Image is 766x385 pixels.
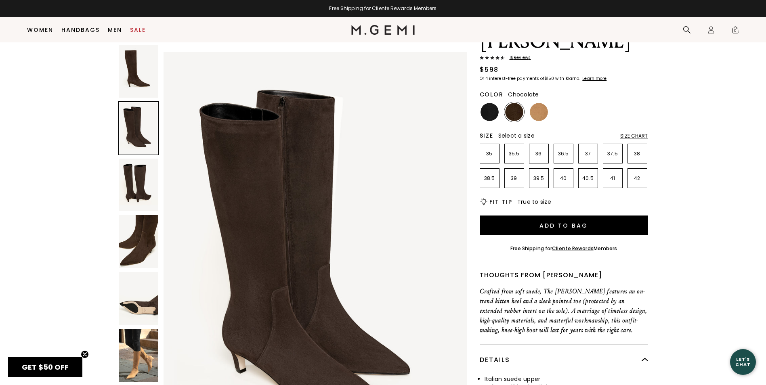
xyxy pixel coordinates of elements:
[480,132,493,139] h2: Size
[620,133,648,139] div: Size Chart
[555,75,581,82] klarna-placement-style-body: with Klarna
[505,55,531,60] span: 18 Review s
[480,216,648,235] button: Add to Bag
[480,55,648,62] a: 18Reviews
[480,75,544,82] klarna-placement-style-body: Or 4 interest-free payments of
[119,215,158,268] img: The Tina
[581,76,607,81] a: Learn more
[554,175,573,182] p: 40
[61,27,100,33] a: Handbags
[480,65,499,75] div: $598
[119,45,158,98] img: The Tina
[529,151,548,157] p: 36
[731,27,739,36] span: 0
[505,151,524,157] p: 35.5
[544,75,554,82] klarna-placement-style-amount: $150
[517,198,551,206] span: True to size
[119,272,158,325] img: The Tina
[552,245,594,252] a: Cliente Rewards
[351,25,415,35] img: M.Gemi
[480,151,499,157] p: 35
[529,175,548,182] p: 39.5
[119,329,158,382] img: The Tina
[554,151,573,157] p: 36.5
[130,27,146,33] a: Sale
[628,151,647,157] p: 38
[480,287,648,335] p: Crafted from soft suede, The [PERSON_NAME] features an on-trend kitten heel and a sleek pointed t...
[505,175,524,182] p: 39
[582,75,607,82] klarna-placement-style-cta: Learn more
[508,90,539,98] span: Chocolate
[489,199,512,205] h2: Fit Tip
[481,103,499,121] img: Black
[480,175,499,182] p: 38.5
[8,357,82,377] div: GET $50 OFFClose teaser
[22,362,69,372] span: GET $50 OFF
[498,132,535,140] span: Select a size
[480,345,648,375] div: Details
[579,151,598,157] p: 37
[485,375,648,383] li: Italian suede upper
[119,159,158,211] img: The Tina
[628,175,647,182] p: 42
[603,175,622,182] p: 41
[530,103,548,121] img: Biscuit
[27,27,53,33] a: Women
[81,350,89,358] button: Close teaser
[579,175,598,182] p: 40.5
[108,27,122,33] a: Men
[480,91,504,98] h2: Color
[480,270,648,280] div: Thoughts from [PERSON_NAME]
[603,151,622,157] p: 37.5
[510,245,617,252] div: Free Shipping for Members
[730,357,756,367] div: Let's Chat
[505,103,523,121] img: Chocolate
